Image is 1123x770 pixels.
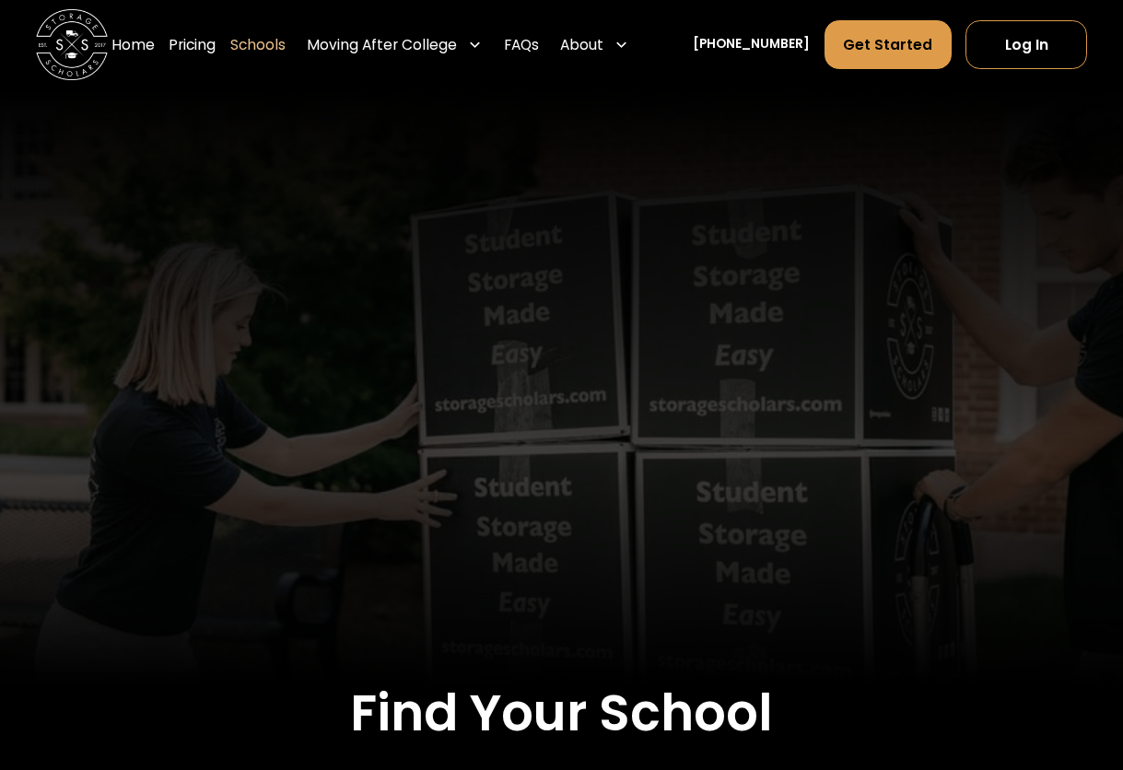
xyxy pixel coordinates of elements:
div: About [560,34,603,55]
a: FAQs [504,19,539,69]
h2: Find Your School [36,683,1087,743]
img: Storage Scholars main logo [36,9,108,81]
div: Moving After College [307,34,457,55]
a: [PHONE_NUMBER] [693,35,810,53]
a: Schools [230,19,286,69]
a: Get Started [825,20,952,69]
a: Pricing [169,19,216,69]
a: Home [111,19,155,69]
div: Moving After College [300,19,490,69]
a: Log In [965,20,1087,69]
div: About [553,19,636,69]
